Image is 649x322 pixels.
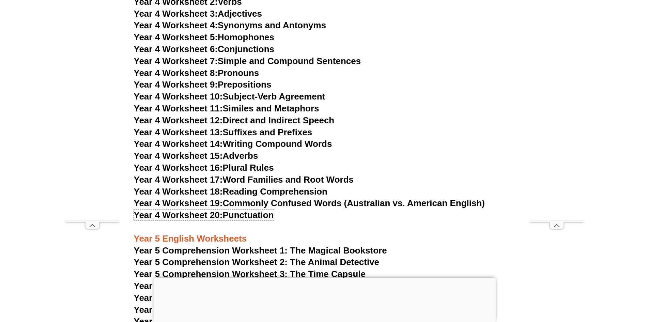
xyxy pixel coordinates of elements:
a: Year 4 Worksheet 6:Conjunctions [134,44,275,54]
span: Year 4 Worksheet 3: [134,9,218,19]
span: Year 4 Worksheet 7: [134,56,218,66]
iframe: Advertisement [153,278,496,320]
a: Year 4 Worksheet 12:Direct and Indirect Speech [134,115,335,125]
span: Year 4 Worksheet 18: [134,186,223,197]
a: Year 4 Worksheet 5:Homophones [134,32,275,42]
a: Year 5 Comprehension Worksheet 4: The Journey to [GEOGRAPHIC_DATA] [134,281,451,291]
a: Year 4 Worksheet 3:Adjectives [134,9,262,19]
a: Year 4 Worksheet 15:Adverbs [134,151,258,161]
a: Year 4 Worksheet 8:Pronouns [134,68,259,78]
span: Year 4 Worksheet 19: [134,198,223,208]
a: Year 5 Comprehension Worksheet 3: The Time Capsule [134,269,366,279]
span: Year 4 Worksheet 12: [134,115,223,125]
a: Year 4 Worksheet 17:Word Families and Root Words [134,174,354,185]
span: Year 4 Worksheet 14: [134,139,223,149]
h3: Year 5 English Worksheets [134,221,515,245]
span: Year 4 Worksheet 17: [134,174,223,185]
a: Year 5 Comprehension Worksheet 5: The Robots Dream [134,293,369,303]
a: Year 4 Worksheet 20:Punctuation [134,210,274,220]
span: Year 4 Worksheet 20: [134,210,223,220]
a: Year 4 Worksheet 19:Commonly Confused Words (Australian vs. American English) [134,198,485,208]
a: Year 4 Worksheet 11:Similes and Metaphors [134,103,319,113]
a: Year 4 Worksheet 4:Synonyms and Antonyms [134,20,326,30]
a: Year 5 Comprehension Worksheet 6: The Lost Alien [134,305,351,315]
span: Year 4 Worksheet 11: [134,103,223,113]
a: Year 4 Worksheet 10:Subject-Verb Agreement [134,91,325,102]
span: Year 4 Worksheet 8: [134,68,218,78]
a: Year 5 Comprehension Worksheet 1: The Magical Bookstore [134,245,387,256]
span: Year 4 Worksheet 10: [134,91,223,102]
span: Year 4 Worksheet 9: [134,79,218,90]
a: Year 4 Worksheet 18:Reading Comprehension [134,186,327,197]
span: Year 4 Worksheet 15: [134,151,223,161]
span: Year 4 Worksheet 6: [134,44,218,54]
iframe: Advertisement [65,16,120,220]
a: Year 4 Worksheet 9:Prepositions [134,79,272,90]
a: Year 4 Worksheet 14:Writing Compound Words [134,139,332,149]
a: Year 4 Worksheet 16:Plural Rules [134,163,274,173]
span: Year 4 Worksheet 16: [134,163,223,173]
a: Year 4 Worksheet 7:Simple and Compound Sentences [134,56,361,66]
a: Year 5 Comprehension Worksheet 2: The Animal Detective [134,257,380,267]
iframe: Advertisement [529,16,584,220]
a: Year 4 Worksheet 13:Suffixes and Prefixes [134,127,312,137]
span: Year 4 Worksheet 4: [134,20,218,30]
span: Year 4 Worksheet 5: [134,32,218,42]
span: Year 4 Worksheet 13: [134,127,223,137]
